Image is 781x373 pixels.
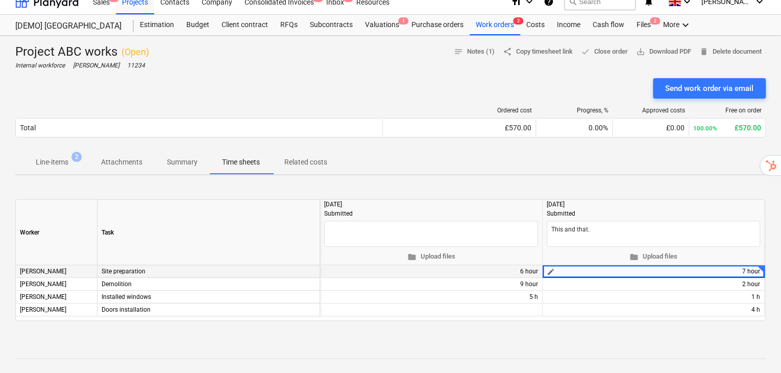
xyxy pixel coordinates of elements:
div: Ordered cost [387,107,532,114]
p: ( Open ) [121,46,149,58]
div: [DATE] Submitted [324,200,538,219]
a: Client contract [215,15,274,35]
span: Close order [581,46,628,58]
span: Copy timesheet link [503,46,573,58]
div: 5 h [529,291,538,304]
a: Cash flow [587,15,630,35]
div: 7 hour [742,265,760,278]
a: Costs [520,15,551,35]
div: Valuations [359,15,405,35]
div: Site preparation [97,265,320,278]
div: Doors installation [97,304,320,316]
p: Related costs [284,157,327,168]
a: Work orders2 [470,15,520,35]
a: Budget [180,15,215,35]
div: Worker [16,200,97,265]
span: 0.00% [589,124,608,132]
div: [DEMO] [GEOGRAPHIC_DATA] [15,21,121,32]
div: 2 hour [742,278,760,291]
div: £570.00 [387,124,531,132]
span: delete [699,47,709,56]
div: 9 hour [520,278,538,291]
div: Installed windows [97,291,320,304]
span: 1 [398,17,408,25]
div: 6 hour [520,265,538,278]
span: Delete document [699,46,762,58]
button: Upload files [547,249,760,265]
p: Line-items [36,157,68,168]
span: Upload files [328,251,534,263]
div: Task [97,200,320,265]
p: [PERSON_NAME] [73,61,124,70]
div: [PERSON_NAME] [16,291,97,304]
div: Demolition [97,278,320,291]
span: edit [547,268,555,276]
div: [PERSON_NAME] [16,278,97,291]
div: Total [20,124,36,132]
a: Estimation [134,15,180,35]
a: Subcontracts [304,15,359,35]
a: Purchase orders [405,15,470,35]
a: Income [551,15,587,35]
textarea: This and that. [547,221,760,247]
div: £0.00 [617,124,685,132]
div: [PERSON_NAME] [16,304,97,316]
div: [PERSON_NAME] [16,265,97,278]
a: Files2 [630,15,657,35]
a: Valuations1 [359,15,405,35]
span: folder [629,252,639,262]
button: Close order [577,44,632,60]
span: folder [407,252,417,262]
div: Progress, % [540,107,608,114]
span: share [503,47,512,56]
div: Files [630,15,657,35]
p: Time sheets [222,157,260,168]
span: Download PDF [636,46,691,58]
span: notes [454,47,463,56]
div: More [657,15,698,35]
div: Approved costs [617,107,685,114]
div: Project ABC works [15,44,149,60]
button: Upload files [324,249,538,265]
i: keyboard_arrow_down [679,19,692,31]
button: Delete document [695,44,766,60]
div: Work orders [470,15,520,35]
span: 2 [71,152,82,162]
button: Download PDF [632,44,695,60]
span: done [581,47,590,56]
div: [DATE] Submitted [547,200,760,219]
button: Notes (1) [450,44,499,60]
span: 2 [650,17,660,25]
p: Internal workforce [15,61,69,70]
div: 4 h [751,304,760,316]
button: Copy timesheet link [499,44,577,60]
div: Free on order [693,107,762,114]
span: Notes (1) [454,46,495,58]
div: £570.00 [693,124,761,132]
span: 2 [513,17,523,25]
button: Send work order via email [653,78,766,99]
a: RFQs [274,15,304,35]
span: save_alt [636,47,645,56]
span: Upload files [551,251,756,263]
div: Send work order via email [665,82,753,95]
div: 1 h [751,291,760,304]
p: Attachments [101,157,142,168]
p: Summary [167,157,198,168]
small: 100.00% [693,125,717,132]
p: 11234 [127,61,149,70]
